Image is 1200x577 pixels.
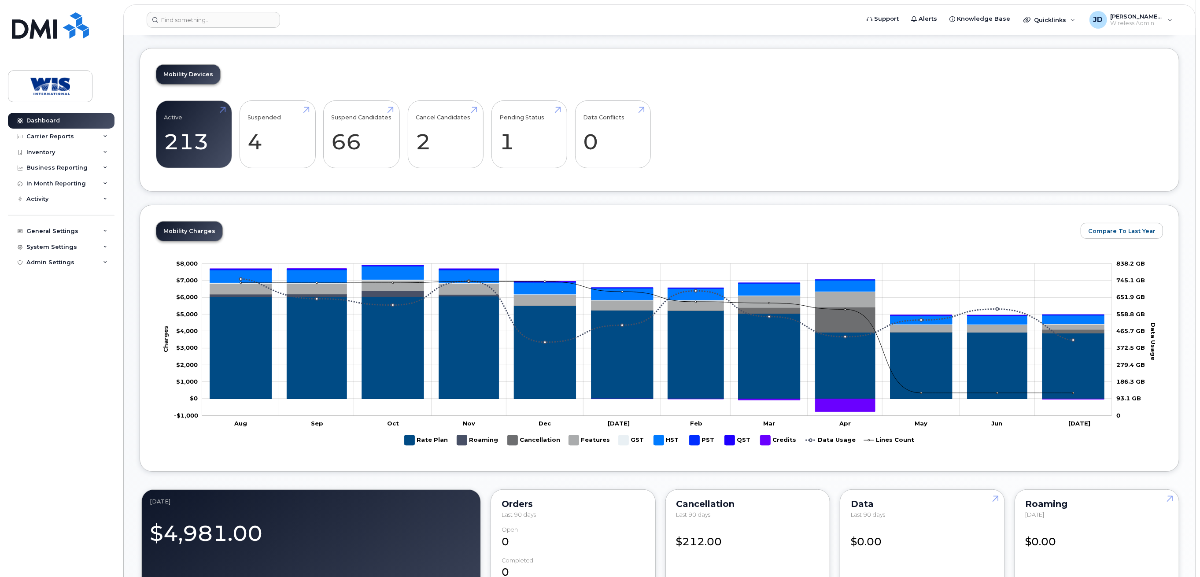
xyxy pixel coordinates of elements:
a: Pending Status 1 [499,105,559,163]
span: JD [1093,15,1103,25]
g: $0 [176,361,198,368]
g: $0 [174,412,198,419]
div: Orders [502,500,645,507]
tspan: Charges [162,325,169,352]
div: $4,981.00 [150,516,473,549]
tspan: Data Usage [1150,322,1157,360]
g: $0 [176,327,198,334]
g: PST [690,432,716,449]
g: GST [619,432,645,449]
span: [DATE] [1026,511,1045,518]
g: $0 [176,311,198,318]
a: Knowledge Base [943,10,1016,28]
tspan: 838.2 GB [1116,260,1145,267]
tspan: Sep [311,420,323,427]
div: completed [502,557,533,564]
a: Data Conflicts 0 [583,105,642,163]
g: Rate Plan [405,432,448,449]
g: $0 [176,277,198,284]
tspan: Jun [991,420,1002,427]
tspan: 93.1 GB [1116,395,1141,402]
g: $0 [176,378,198,385]
span: Wireless Admin [1111,20,1163,27]
a: Alerts [905,10,943,28]
tspan: $8,000 [176,260,198,267]
tspan: [DATE] [1068,420,1090,427]
tspan: Feb [690,420,702,427]
div: $0.00 [851,526,994,549]
tspan: $2,000 [176,361,198,368]
tspan: $0 [190,395,198,402]
div: Quicklinks [1017,11,1082,29]
div: 0 [502,526,645,549]
tspan: Mar [763,420,775,427]
tspan: May [915,420,928,427]
div: Open [502,526,518,533]
tspan: 465.7 GB [1116,327,1145,334]
g: Credits [761,432,797,449]
span: Last 90 days [502,511,536,518]
a: Mobility Charges [156,222,222,241]
g: Data Usage [806,432,856,449]
a: Mobility Devices [156,65,220,84]
g: Lines Count [864,432,915,449]
g: HST [654,432,681,449]
div: Data [851,500,994,507]
tspan: -$1,000 [174,412,198,419]
tspan: $6,000 [176,294,198,301]
g: Rate Plan [210,296,1104,399]
div: $0.00 [1026,526,1169,549]
tspan: 0 [1116,412,1120,419]
span: [PERSON_NAME] Des Cotes [1111,13,1163,20]
div: Roaming [1026,500,1169,507]
tspan: Nov [463,420,475,427]
input: Find something... [147,12,280,28]
a: Cancel Candidates 2 [416,105,475,163]
div: Justin Des Cotes [1083,11,1179,29]
g: $0 [176,344,198,351]
span: Last 90 days [676,511,711,518]
span: Knowledge Base [957,15,1010,23]
tspan: $7,000 [176,277,198,284]
tspan: 558.8 GB [1116,311,1145,318]
tspan: $5,000 [176,311,198,318]
tspan: [DATE] [608,420,630,427]
span: Last 90 days [851,511,885,518]
tspan: Aug [234,420,247,427]
div: Cancellation [676,500,820,507]
tspan: $4,000 [176,327,198,334]
tspan: Oct [387,420,399,427]
g: Cancellation [210,291,1104,333]
tspan: 745.1 GB [1116,277,1145,284]
span: Quicklinks [1034,16,1066,23]
g: Features [569,432,610,449]
span: Alerts [919,15,937,23]
g: Cancellation [508,432,561,449]
tspan: 651.9 GB [1116,294,1145,301]
tspan: Dec [539,420,552,427]
a: Support [860,10,905,28]
tspan: 279.4 GB [1116,361,1145,368]
div: $212.00 [676,526,820,549]
g: $0 [176,294,198,301]
a: Active 213 [164,105,224,163]
tspan: $3,000 [176,344,198,351]
g: QST [725,432,752,449]
tspan: 372.5 GB [1116,344,1145,351]
g: Roaming [457,432,499,449]
a: Suspend Candidates 66 [332,105,392,163]
div: July 2025 [150,498,473,505]
a: Suspended 4 [248,105,307,163]
g: $0 [176,260,198,267]
tspan: 186.3 GB [1116,378,1145,385]
span: Compare To Last Year [1088,227,1156,235]
tspan: Apr [839,420,851,427]
g: Legend [405,432,915,449]
tspan: $1,000 [176,378,198,385]
span: Support [874,15,899,23]
button: Compare To Last Year [1081,223,1163,239]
